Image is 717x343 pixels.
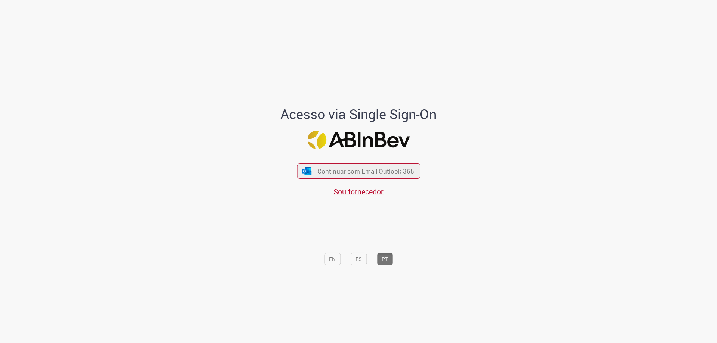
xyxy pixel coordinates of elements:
button: ícone Azure/Microsoft 360 Continuar com Email Outlook 365 [297,163,420,179]
img: ícone Azure/Microsoft 360 [302,167,312,175]
span: Continuar com Email Outlook 365 [317,167,414,175]
h1: Acesso via Single Sign-On [255,107,462,122]
a: Sou fornecedor [333,187,384,197]
button: PT [377,253,393,265]
button: EN [324,253,341,265]
button: ES [351,253,367,265]
img: Logo ABInBev [307,131,410,149]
